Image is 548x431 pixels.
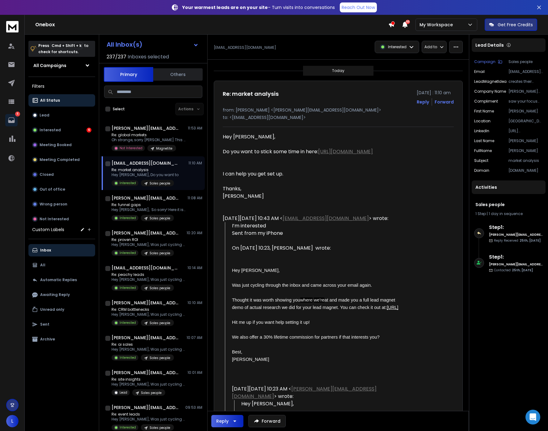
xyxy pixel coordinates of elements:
p: 6 [15,112,20,116]
button: Forward [248,415,286,427]
span: Best, [232,349,242,354]
span: 237 / 237 [107,53,126,61]
div: | [475,211,542,216]
p: Re: event leads [112,412,186,417]
p: creates their competitive market analysis with key gaps and strategic advantages. [508,79,543,84]
button: Lead [28,109,95,121]
p: First Name [474,109,494,114]
p: Not Interested [40,217,69,222]
p: All Status [40,98,60,103]
p: Sales people [150,356,170,360]
h1: [PERSON_NAME][EMAIL_ADDRESS][DOMAIN_NAME] [112,125,179,131]
img: logo [6,21,19,32]
p: 11:08 AM [188,196,202,201]
p: Closed [40,172,54,177]
span: Was just cycling through the inbox and came across your email again. [232,283,372,288]
span: Hey [PERSON_NAME], [232,268,280,273]
button: Not Interested [28,213,95,225]
p: Archive [40,337,55,342]
p: Press to check for shortcuts. [38,43,88,55]
div: Hey [PERSON_NAME], Do you want to stick some time in here: I can help you get set up. Thanks, [PE... [223,133,403,200]
label: Select [113,107,125,112]
p: 10:07 AM [187,335,202,340]
p: subject [474,158,488,163]
p: Add to [424,44,437,49]
button: Wrong person [28,198,95,210]
p: Hey [PERSON_NAME], Was just cycling through [112,312,186,317]
p: Company Name [474,89,506,94]
p: 10:01 AM [188,370,202,375]
button: Campaign [474,59,502,64]
p: – Turn visits into conversations [182,4,335,11]
p: linkedIn [474,129,489,133]
span: 50 [406,20,410,24]
p: Interested [120,181,136,185]
button: All Inbox(s) [102,38,204,51]
p: Meeting Completed [40,157,80,162]
h1: [PERSON_NAME][EMAIL_ADDRESS][DOMAIN_NAME] [112,195,179,201]
h1: All Campaigns [33,62,66,69]
h1: [PERSON_NAME][EMAIL_ADDRESS][DOMAIN_NAME] [112,230,179,236]
p: compliment [474,99,498,104]
p: Reach Out Now [342,4,375,11]
p: Interested [120,216,136,220]
button: L [6,415,19,427]
p: 09:53 AM [185,405,202,410]
p: [DATE] : 11:10 am [417,90,454,96]
p: to: <[EMAIL_ADDRESS][DOMAIN_NAME]> [223,114,454,120]
p: All [40,263,45,268]
p: Interested [120,251,136,255]
p: Unread only [40,307,64,312]
p: Hey [PERSON_NAME], Was just cycling through [112,347,186,352]
h1: [PERSON_NAME][EMAIL_ADDRESS][PERSON_NAME][DOMAIN_NAME] [112,404,179,411]
p: Re: market analysis [112,167,179,172]
p: 10:10 AM [188,300,202,305]
p: Automatic Replies [40,277,77,282]
p: Interested [120,285,136,290]
p: Reply Received [494,238,541,243]
p: Re: peachy leads [112,272,186,277]
h1: Onebox [35,21,388,28]
p: Sales people [150,251,170,256]
p: [EMAIL_ADDRESS][DOMAIN_NAME] [214,45,276,50]
p: Hey [PERSON_NAME], So sorry! Here it is: [URL][DOMAIN_NAME] [[URL][DOMAIN_NAME]] [PERSON_NAME] On [112,207,186,212]
strong: Your warmest leads are on your site [182,4,268,11]
p: Inbox [40,248,51,253]
p: Sales people [141,391,162,395]
p: Magnetite [156,146,172,151]
p: Oh strange, sorry [PERSON_NAME] This one? [URL] [[URL]] On [112,137,186,142]
p: Campaign [474,59,495,64]
p: Hey [PERSON_NAME], Was just cycling through [112,242,186,247]
div: Forward [435,99,454,105]
button: Archive [28,333,95,345]
button: Reply [211,415,243,427]
span: Thought it was worth showing you [232,298,300,302]
button: All Status [28,94,95,107]
span: 25th, [DATE] [512,268,533,273]
div: Open Intercom Messenger [525,410,540,425]
p: market analysis [508,158,543,163]
p: [DOMAIN_NAME] [508,168,543,173]
p: 11:10 AM [188,161,202,166]
button: Primary [104,67,153,82]
p: Interested [120,355,136,360]
h1: [PERSON_NAME][EMAIL_ADDRESS][DOMAIN_NAME] [112,370,179,376]
p: Hey [PERSON_NAME], Do you want to [112,172,179,177]
h6: [PERSON_NAME][EMAIL_ADDRESS][DOMAIN_NAME] [489,232,543,237]
button: Meeting Booked [28,139,95,151]
button: Sent [28,318,95,331]
p: Re: global markets [112,133,186,137]
a: [PERSON_NAME][EMAIL_ADDRESS][DOMAIN_NAME] [232,385,377,400]
h1: [EMAIL_ADDRESS][DOMAIN_NAME] [112,160,179,166]
h1: Re: market analysis [223,90,279,98]
span: [URL] [387,305,398,310]
button: All [28,259,95,271]
h6: Step 1 : [489,253,543,261]
blockquote: On [DATE] 10:23, [PERSON_NAME] wrote: [232,244,403,259]
span: we're [314,298,325,302]
p: Awaiting Reply [40,292,70,297]
span: 1 Step [475,211,486,216]
p: Meeting Booked [40,142,72,147]
span: [PERSON_NAME] [232,357,269,362]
